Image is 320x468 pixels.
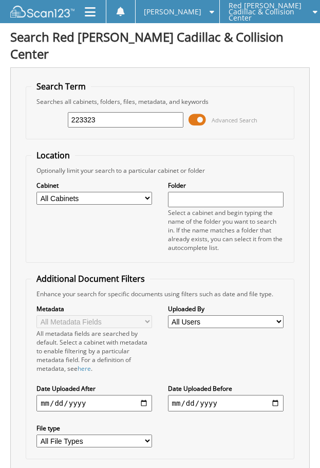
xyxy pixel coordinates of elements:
[31,81,91,92] legend: Search Term
[168,181,284,190] label: Folder
[36,329,152,373] div: All metadata fields are searched by default. Select a cabinet with metadata to enable filtering b...
[168,304,284,313] label: Uploaded By
[31,273,150,284] legend: Additional Document Filters
[168,208,284,252] div: Select a cabinet and begin typing the name of the folder you want to search in. If the name match...
[31,166,289,175] div: Optionally limit your search to a particular cabinet or folder
[36,181,152,190] label: Cabinet
[269,419,320,468] iframe: Chat Widget
[78,364,91,373] a: here
[31,97,289,106] div: Searches all cabinets, folders, files, metadata, and keywords
[10,6,74,17] img: scan123-logo-white.svg
[144,9,201,15] span: [PERSON_NAME]
[36,304,152,313] label: Metadata
[31,150,75,161] legend: Location
[31,290,289,298] div: Enhance your search for specific documents using filters such as date and file type.
[212,116,257,124] span: Advanced Search
[168,384,284,393] label: Date Uploaded Before
[168,395,284,411] input: end
[10,28,310,62] h1: Search Red [PERSON_NAME] Cadillac & Collision Center
[36,384,152,393] label: Date Uploaded After
[229,3,305,21] span: Red [PERSON_NAME] Cadillac & Collision Center
[36,424,152,433] label: File type
[36,395,152,411] input: start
